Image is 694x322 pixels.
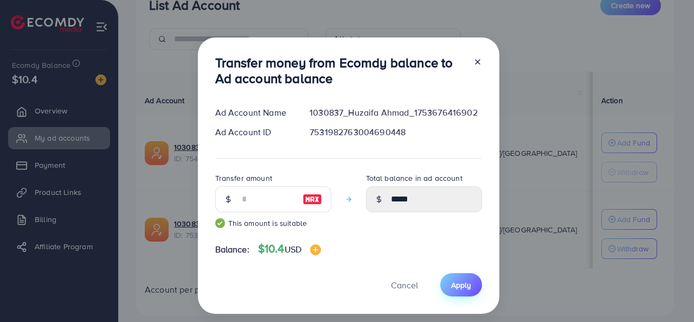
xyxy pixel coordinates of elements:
[366,173,462,184] label: Total balance in ad account
[301,126,490,138] div: 7531982763004690448
[285,243,301,255] span: USD
[207,106,301,119] div: Ad Account Name
[258,242,321,256] h4: $10.4
[451,280,471,291] span: Apply
[215,243,249,256] span: Balance:
[301,106,490,119] div: 1030837_Huzaifa Ahmad_1753676416902
[440,273,482,296] button: Apply
[207,126,301,138] div: Ad Account ID
[215,218,331,229] small: This amount is suitable
[303,193,322,206] img: image
[215,55,465,86] h3: Transfer money from Ecomdy balance to Ad account balance
[648,273,686,314] iframe: Chat
[310,244,321,255] img: image
[391,279,418,291] span: Cancel
[377,273,432,296] button: Cancel
[215,173,272,184] label: Transfer amount
[215,218,225,228] img: guide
